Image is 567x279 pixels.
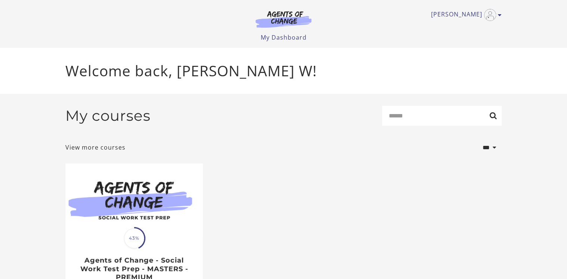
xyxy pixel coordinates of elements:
[248,10,319,28] img: Agents of Change Logo
[124,228,144,248] span: 43%
[65,143,126,152] a: View more courses
[431,9,498,21] a: Toggle menu
[261,33,307,42] a: My Dashboard
[65,60,502,82] p: Welcome back, [PERSON_NAME] W!
[65,107,151,125] h2: My courses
